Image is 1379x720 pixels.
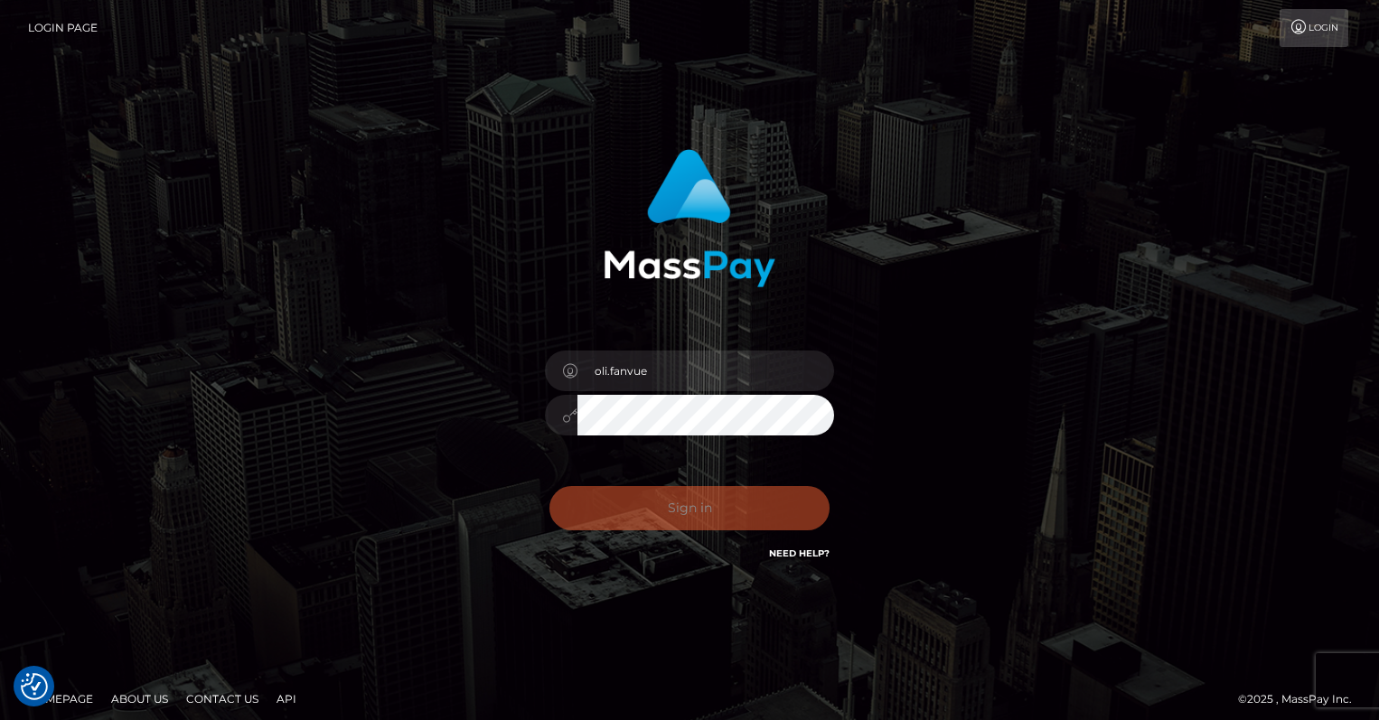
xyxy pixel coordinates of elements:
[604,149,775,287] img: MassPay Login
[1238,689,1365,709] div: © 2025 , MassPay Inc.
[269,685,304,713] a: API
[104,685,175,713] a: About Us
[20,685,100,713] a: Homepage
[28,9,98,47] a: Login Page
[21,673,48,700] button: Consent Preferences
[179,685,266,713] a: Contact Us
[769,547,830,559] a: Need Help?
[21,673,48,700] img: Revisit consent button
[1280,9,1348,47] a: Login
[577,351,834,391] input: Username...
